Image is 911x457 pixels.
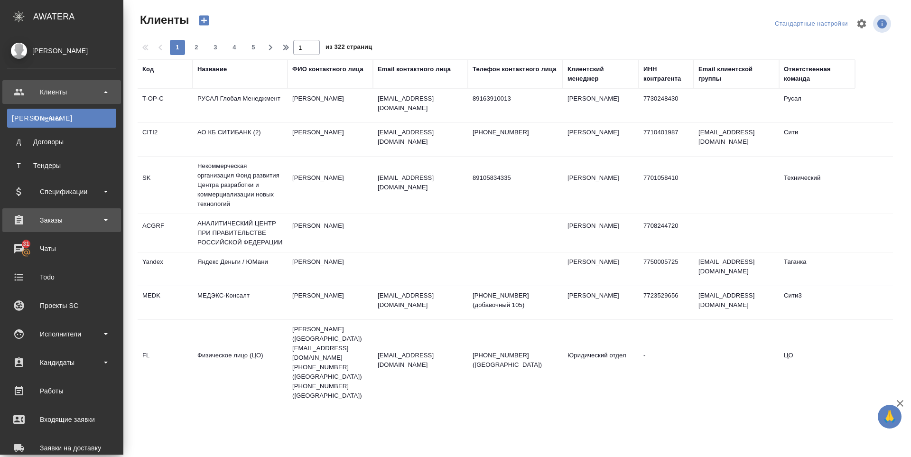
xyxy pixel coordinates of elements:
td: [PERSON_NAME] [563,286,639,319]
td: [PERSON_NAME] [288,168,373,202]
td: АНАЛИТИЧЕСКИЙ ЦЕНТР ПРИ ПРАВИТЕЛЬСТВЕ РОССИЙСКОЙ ФЕДЕРАЦИИ [193,214,288,252]
button: Создать [193,12,215,28]
td: [PERSON_NAME] [288,89,373,122]
p: [EMAIL_ADDRESS][DOMAIN_NAME] [378,173,463,192]
span: 2 [189,43,204,52]
td: [PERSON_NAME] [563,168,639,202]
td: 7708244720 [639,216,694,250]
span: 5 [246,43,261,52]
p: [PHONE_NUMBER] ([GEOGRAPHIC_DATA]) [473,351,558,370]
td: МЕДЭКС-Консалт [193,286,288,319]
td: - [639,346,694,379]
div: Заявки на доставку [7,441,116,455]
p: [PHONE_NUMBER] (добавочный 105) [473,291,558,310]
span: из 322 страниц [325,41,372,55]
td: [PERSON_NAME] [288,123,373,156]
div: Проекты SC [7,298,116,313]
div: split button [772,17,850,31]
td: [PERSON_NAME] [563,123,639,156]
td: 7710401987 [639,123,694,156]
a: Работы [2,379,121,403]
button: 🙏 [878,405,902,429]
p: [EMAIL_ADDRESS][DOMAIN_NAME] [378,94,463,113]
div: Email контактного лица [378,65,451,74]
span: 🙏 [882,407,898,427]
td: ЦО [779,346,855,379]
span: Посмотреть информацию [873,15,893,33]
td: T-OP-C [138,89,193,122]
td: 7750005725 [639,252,694,286]
td: Таганка [779,252,855,286]
button: 5 [246,40,261,55]
div: Todo [7,270,116,284]
td: SK [138,168,193,202]
td: 7723529656 [639,286,694,319]
div: Чаты [7,242,116,256]
td: [PERSON_NAME] [563,216,639,250]
div: Исполнители [7,327,116,341]
td: Технический [779,168,855,202]
a: 31Чаты [2,237,121,261]
td: 7701058410 [639,168,694,202]
td: АО КБ СИТИБАНК (2) [193,123,288,156]
div: Кандидаты [7,355,116,370]
div: Клиенты [7,85,116,99]
td: [EMAIL_ADDRESS][DOMAIN_NAME] [694,252,779,286]
span: 31 [17,239,35,249]
a: ДДоговоры [7,132,116,151]
p: [PHONE_NUMBER] [473,128,558,137]
a: ТТендеры [7,156,116,175]
p: [EMAIL_ADDRESS][DOMAIN_NAME] [378,128,463,147]
div: ФИО контактного лица [292,65,363,74]
td: Русал [779,89,855,122]
div: Телефон контактного лица [473,65,557,74]
div: Входящие заявки [7,412,116,427]
td: CITI2 [138,123,193,156]
td: Юридический отдел [563,346,639,379]
span: Клиенты [138,12,189,28]
td: Yandex [138,252,193,286]
p: [EMAIL_ADDRESS][DOMAIN_NAME] [378,351,463,370]
td: Яндекс Деньги / ЮМани [193,252,288,286]
div: Название [197,65,227,74]
td: MEDK [138,286,193,319]
td: [PERSON_NAME] ([GEOGRAPHIC_DATA]) [EMAIL_ADDRESS][DOMAIN_NAME] [PHONE_NUMBER] ([GEOGRAPHIC_DATA])... [288,320,373,405]
div: Спецификации [7,185,116,199]
div: Код [142,65,154,74]
td: [PERSON_NAME] [563,252,639,286]
td: Физическое лицо (ЦО) [193,346,288,379]
p: [EMAIL_ADDRESS][DOMAIN_NAME] [378,291,463,310]
td: FL [138,346,193,379]
span: 3 [208,43,223,52]
div: Работы [7,384,116,398]
td: [PERSON_NAME] [288,216,373,250]
td: [PERSON_NAME] [288,252,373,286]
td: Некоммерческая организация Фонд развития Центра разработки и коммерциализации новых технологий [193,157,288,214]
a: Входящие заявки [2,408,121,431]
a: [PERSON_NAME]Клиенты [7,109,116,128]
button: 3 [208,40,223,55]
button: 2 [189,40,204,55]
td: Сити [779,123,855,156]
div: Заказы [7,213,116,227]
span: Настроить таблицу [850,12,873,35]
div: ИНН контрагента [643,65,689,84]
div: Клиентский менеджер [567,65,634,84]
td: ACGRF [138,216,193,250]
a: Todo [2,265,121,289]
div: [PERSON_NAME] [7,46,116,56]
td: РУСАЛ Глобал Менеджмент [193,89,288,122]
div: Email клиентской группы [698,65,774,84]
span: 4 [227,43,242,52]
div: Ответственная команда [784,65,850,84]
td: Сити3 [779,286,855,319]
td: [PERSON_NAME] [563,89,639,122]
div: Договоры [12,137,112,147]
td: [EMAIL_ADDRESS][DOMAIN_NAME] [694,286,779,319]
td: 7730248430 [639,89,694,122]
button: 4 [227,40,242,55]
div: Тендеры [12,161,112,170]
a: Проекты SC [2,294,121,317]
td: [PERSON_NAME] [288,286,373,319]
div: Клиенты [12,113,112,123]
